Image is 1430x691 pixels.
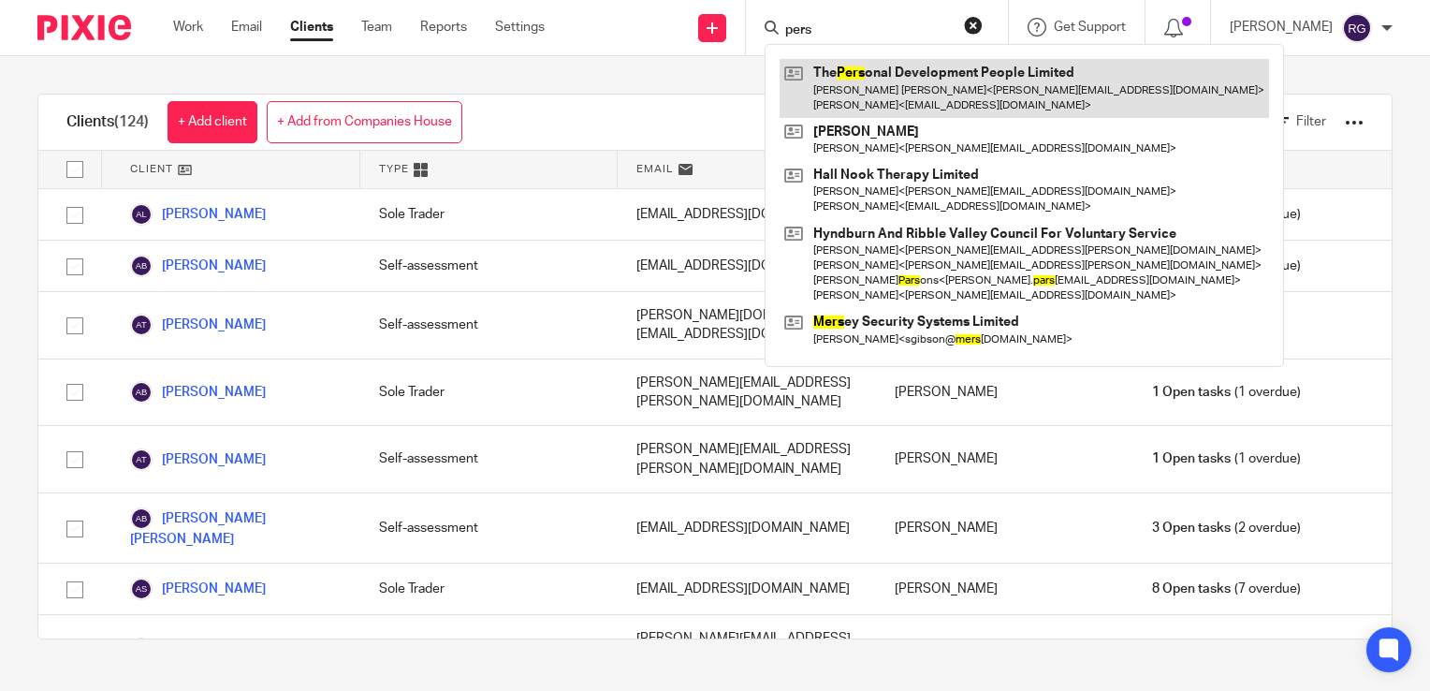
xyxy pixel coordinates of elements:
div: [PERSON_NAME] [876,493,1134,563]
div: [PERSON_NAME][DOMAIN_NAME][EMAIL_ADDRESS][DOMAIN_NAME] [618,292,876,359]
span: (1 overdue) [1152,383,1300,402]
img: svg%3E [130,507,153,530]
span: Get Support [1054,21,1126,34]
div: [EMAIL_ADDRESS][DOMAIN_NAME] [618,493,876,563]
a: [PERSON_NAME] [130,314,266,336]
div: Sole Trader [360,189,619,240]
img: svg%3E [130,381,153,404]
img: Pixie [37,15,131,40]
a: [PERSON_NAME] [130,255,266,277]
a: + Add client [168,101,257,143]
span: 8 Open tasks [1152,580,1231,598]
span: Email [636,161,674,177]
a: [PERSON_NAME] [130,203,266,226]
a: [PERSON_NAME] [130,381,266,404]
span: (7 overdue) [1152,580,1300,598]
a: + Add from Companies House [267,101,462,143]
div: [PERSON_NAME][EMAIL_ADDRESS][PERSON_NAME][DOMAIN_NAME] [618,426,876,493]
div: [PERSON_NAME][EMAIL_ADDRESS][PERSON_NAME][DOMAIN_NAME] [618,360,876,426]
img: svg%3E [130,578,153,600]
div: [PERSON_NAME] [876,564,1134,614]
span: (1 overdue) [1152,449,1300,468]
img: svg%3E [130,314,153,336]
span: 1 Open tasks [1152,449,1231,468]
a: Reports [420,18,467,37]
span: Type [379,161,409,177]
div: [PERSON_NAME][EMAIL_ADDRESS][DOMAIN_NAME] [618,615,876,682]
input: Search [783,22,952,39]
div: Self-assessment [360,426,619,493]
div: Self-assessment [360,292,619,359]
div: [EMAIL_ADDRESS][DOMAIN_NAME] [618,564,876,614]
a: Work [173,18,203,37]
div: Sole Trader [360,564,619,614]
span: Filter [1296,115,1326,128]
button: Clear [964,16,983,35]
div: [PERSON_NAME] [876,360,1134,426]
img: svg%3E [130,448,153,471]
a: Settings [495,18,545,37]
img: svg%3E [130,255,153,277]
a: Team [361,18,392,37]
div: [PERSON_NAME] [876,615,1134,682]
span: Client [130,161,173,177]
div: [PERSON_NAME] [876,426,1134,493]
div: [EMAIL_ADDRESS][DOMAIN_NAME] [618,241,876,291]
div: Self-assessment [360,493,619,563]
a: Clients [290,18,333,37]
a: [PERSON_NAME] [130,638,266,660]
img: svg%3E [130,203,153,226]
div: Sole Trader [360,360,619,426]
span: 1 Open tasks [1152,383,1231,402]
a: [PERSON_NAME] [130,578,266,600]
div: Self-assessment [360,241,619,291]
a: [PERSON_NAME] [130,448,266,471]
span: (124) [114,114,149,129]
img: svg%3E [130,638,153,660]
img: svg%3E [1342,13,1372,43]
a: Email [231,18,262,37]
span: (2 overdue) [1152,519,1300,537]
h1: Clients [66,112,149,132]
a: [PERSON_NAME] [PERSON_NAME] [130,507,342,549]
span: 3 Open tasks [1152,519,1231,537]
input: Select all [57,152,93,187]
div: [EMAIL_ADDRESS][DOMAIN_NAME] [618,189,876,240]
p: [PERSON_NAME] [1230,18,1333,37]
div: Sole Trader [360,615,619,682]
